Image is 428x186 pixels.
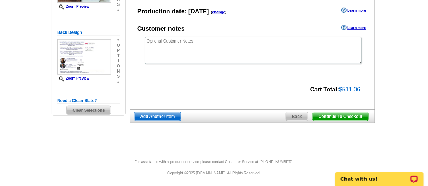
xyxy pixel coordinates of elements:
span: i [117,58,120,64]
span: Add Another Item [134,112,181,121]
iframe: LiveChat chat widget [331,164,428,186]
span: t [117,53,120,58]
a: Zoom Preview [57,76,89,80]
span: Back [286,112,308,121]
a: Learn more [341,25,366,30]
div: Production date: [137,7,227,16]
a: Learn more [341,8,366,13]
span: s [117,2,120,7]
span: » [117,79,120,84]
span: p [117,48,120,53]
h5: Back Design [57,29,120,36]
a: change [212,10,225,14]
div: Customer notes [137,24,185,34]
span: » [117,38,120,43]
span: s [117,74,120,79]
strong: Cart Total: [310,86,339,93]
a: Zoom Preview [57,4,89,8]
span: $511.06 [339,86,360,93]
span: Continue To Checkout [313,112,368,121]
a: Back [286,112,308,121]
span: ( ) [211,10,227,14]
span: o [117,43,120,48]
span: o [117,64,120,69]
span: [DATE] [188,8,209,15]
img: small-thumb.jpg [57,39,111,75]
h5: Need a Clean Slate? [57,97,120,104]
span: n [117,69,120,74]
span: Clear Selections [67,106,110,114]
a: Add Another Item [134,112,181,121]
span: » [117,7,120,12]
